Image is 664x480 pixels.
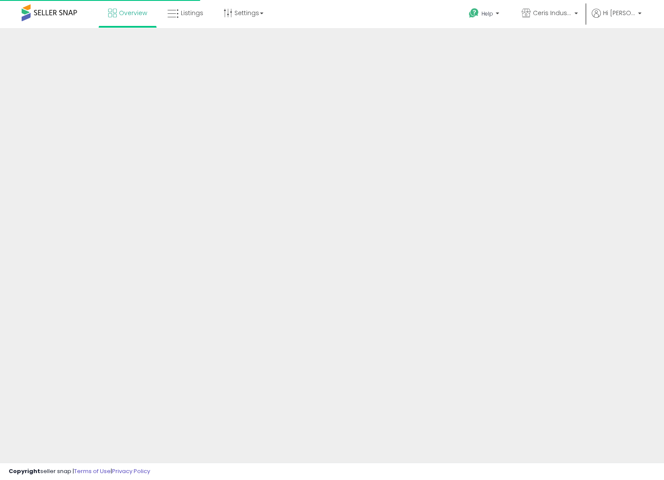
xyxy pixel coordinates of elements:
[481,10,493,17] span: Help
[181,9,203,17] span: Listings
[533,9,572,17] span: Ceris Industries, LLC
[468,8,479,19] i: Get Help
[462,1,508,28] a: Help
[119,9,147,17] span: Overview
[592,9,642,28] a: Hi [PERSON_NAME]
[603,9,635,17] span: Hi [PERSON_NAME]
